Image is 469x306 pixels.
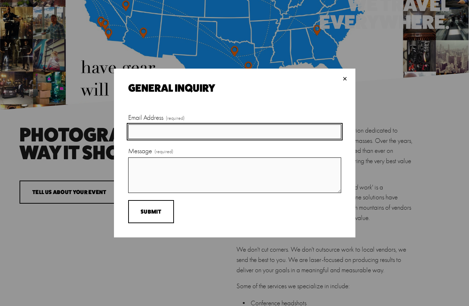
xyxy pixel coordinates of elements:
span: Message [128,146,152,156]
button: SubmitSubmit [128,200,174,223]
span: (required) [166,114,185,122]
span: Submit [141,208,161,215]
div: Close [341,75,349,83]
div: General Inquiry [128,83,333,93]
span: Email Address [128,113,163,123]
span: (required) [154,148,173,156]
